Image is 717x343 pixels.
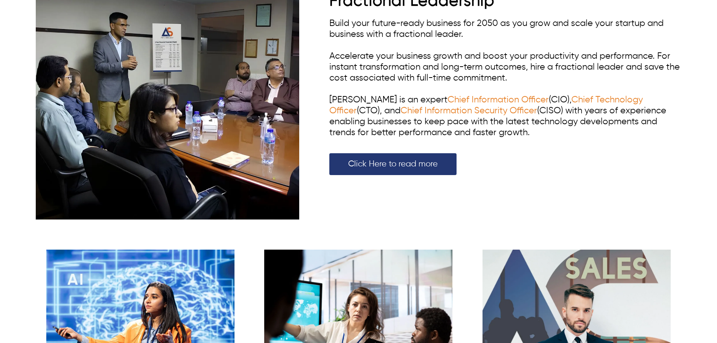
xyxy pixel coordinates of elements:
[400,106,537,115] span: Chief Information Security Officer
[329,153,457,175] a: Click Here to read more
[448,95,549,104] span: Chief Information Officer
[329,52,680,82] span: Accelerate your business growth and boost your productivity and performance. For instant transfor...
[329,19,664,39] span: Build your future-ready business for 2050 as you grow and scale your startup and business with a ...
[329,95,666,137] span: [PERSON_NAME] is an expert (CIO), (CTO), and (CISO) with years of experience enabling businesses ...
